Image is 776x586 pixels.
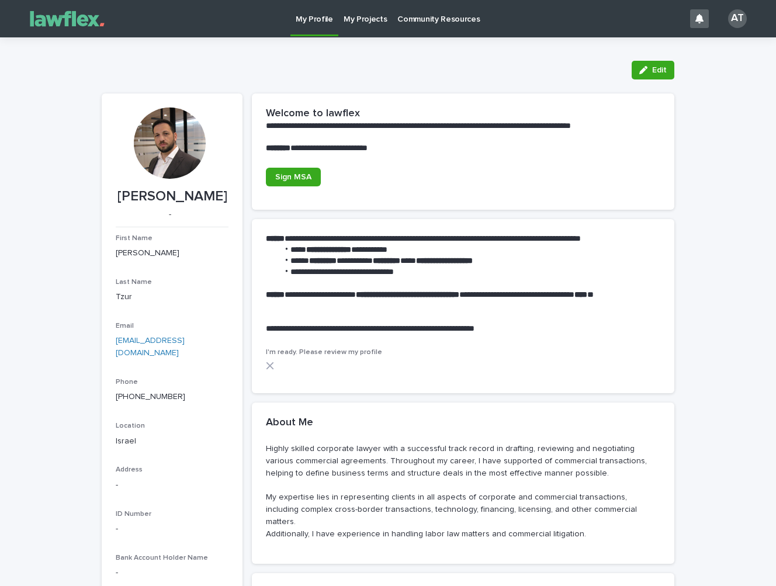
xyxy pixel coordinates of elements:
span: First Name [116,235,153,242]
span: Address [116,466,143,473]
p: - [116,523,228,535]
span: Email [116,323,134,330]
a: Sign MSA [266,168,321,186]
span: ID Number [116,511,151,518]
h2: Welcome to lawflex [266,108,360,120]
button: Edit [632,61,674,79]
span: Phone [116,379,138,386]
span: Edit [652,66,667,74]
p: - [116,210,224,220]
div: AT [728,9,747,28]
img: Gnvw4qrBSHOAfo8VMhG6 [23,7,111,30]
p: Tzur [116,291,228,303]
p: [PERSON_NAME] [116,247,228,259]
span: Last Name [116,279,152,286]
span: Sign MSA [275,173,311,181]
p: Israel [116,435,228,448]
span: Bank Account Holder Name [116,554,208,561]
p: - [116,567,228,579]
span: Location [116,422,145,429]
span: I'm ready. Please review my profile [266,349,382,356]
p: - [116,479,228,491]
h2: About Me [266,417,313,429]
a: [EMAIL_ADDRESS][DOMAIN_NAME] [116,337,185,357]
p: [PERSON_NAME] [116,188,228,205]
p: Highly skilled corporate lawyer with a successful track record in drafting, reviewing and negotia... [266,443,660,540]
p: [PHONE_NUMBER] [116,391,228,403]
